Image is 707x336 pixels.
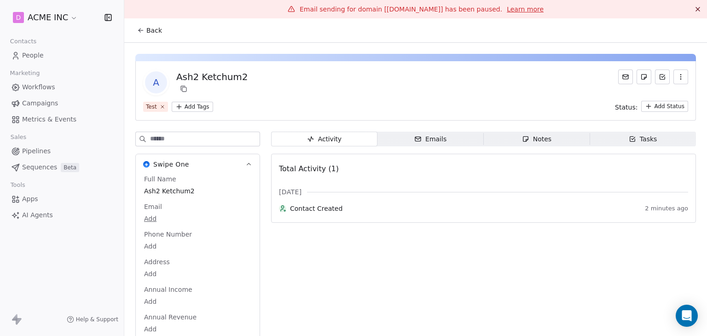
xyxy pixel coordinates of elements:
span: D [16,13,21,22]
span: Contact Created [290,204,641,213]
span: Add [144,242,251,251]
a: AI Agents [7,208,116,223]
span: Sequences [22,162,57,172]
a: Help & Support [67,316,118,323]
div: Open Intercom Messenger [676,305,698,327]
span: Email sending for domain [[DOMAIN_NAME]] has been paused. [300,6,502,13]
a: People [7,48,116,63]
button: Swipe OneSwipe One [136,154,260,174]
span: Phone Number [142,230,194,239]
span: A [145,71,167,93]
span: [DATE] [279,187,301,197]
span: AI Agents [22,210,53,220]
span: Metrics & Events [22,115,76,124]
img: Swipe One [143,161,150,168]
a: Campaigns [7,96,116,111]
span: Back [146,26,162,35]
span: Total Activity (1) [279,164,339,173]
div: Test [146,103,157,111]
button: Back [132,22,168,39]
a: Apps [7,191,116,207]
div: Tasks [629,134,657,144]
span: People [22,51,44,60]
div: Emails [414,134,446,144]
span: Annual Revenue [142,313,198,322]
span: Add [144,269,251,278]
button: DACME INC [11,10,80,25]
span: Annual Income [142,285,194,294]
span: Beta [61,163,79,172]
button: Add Status [641,101,688,112]
a: Pipelines [7,144,116,159]
span: Apps [22,194,38,204]
span: ACME INC [28,12,68,23]
span: Add [144,214,251,223]
span: Sales [6,130,30,144]
span: Contacts [6,35,41,48]
span: Campaigns [22,98,58,108]
span: Tools [6,178,29,192]
span: Workflows [22,82,55,92]
span: Address [142,257,172,266]
span: Swipe One [153,160,189,169]
span: Ash2 Ketchum2 [144,186,251,196]
div: Ash2 Ketchum2 [176,70,248,83]
span: Add [144,324,251,334]
button: Add Tags [172,102,213,112]
span: Full Name [142,174,178,184]
span: Status: [615,103,637,112]
a: Learn more [507,5,544,14]
div: Notes [522,134,551,144]
span: Email [142,202,164,211]
span: 2 minutes ago [645,205,688,212]
a: SequencesBeta [7,160,116,175]
a: Workflows [7,80,116,95]
span: Add [144,297,251,306]
span: Help & Support [76,316,118,323]
span: Pipelines [22,146,51,156]
a: Metrics & Events [7,112,116,127]
span: Marketing [6,66,44,80]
